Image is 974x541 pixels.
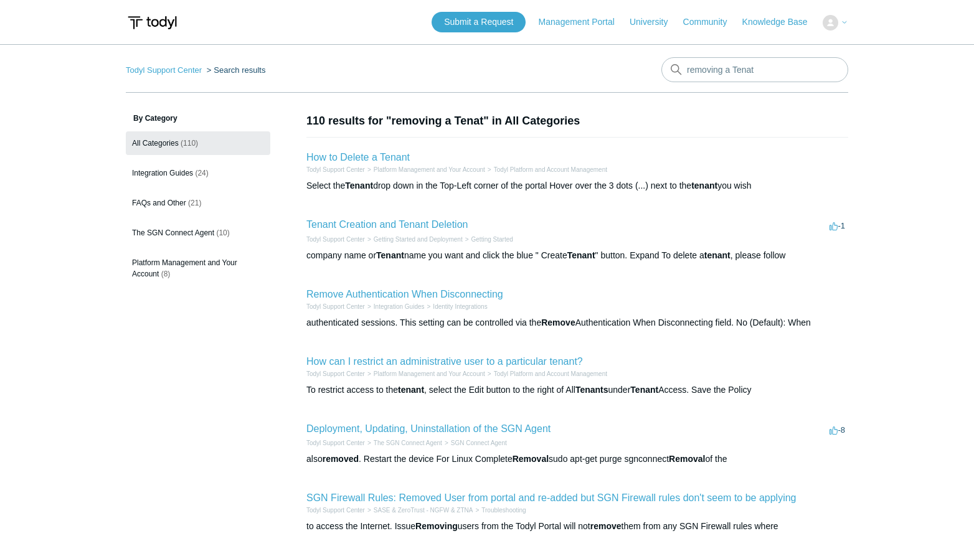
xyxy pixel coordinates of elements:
span: (110) [181,139,198,148]
li: Todyl Support Center [306,165,365,174]
em: Removal [513,454,549,464]
a: How to Delete a Tenant [306,152,410,162]
li: SGN Connect Agent [442,438,507,448]
span: All Categories [132,139,179,148]
img: Todyl Support Center Help Center home page [126,11,179,34]
li: Todyl Support Center [306,438,365,448]
a: Todyl Support Center [306,507,365,514]
a: Platform Management and Your Account [374,370,485,377]
em: removed [323,454,359,464]
a: Management Portal [539,16,627,29]
a: Todyl Support Center [306,440,365,446]
li: Todyl Support Center [306,369,365,379]
a: University [630,16,680,29]
a: Getting Started [471,236,513,243]
em: Remove [541,318,575,327]
a: All Categories (110) [126,131,270,155]
span: -8 [830,425,845,435]
li: Search results [204,65,266,75]
a: Troubleshooting [481,507,526,514]
a: Remove Authentication When Disconnecting [306,289,503,299]
h3: By Category [126,113,270,124]
em: Tenant [345,181,373,191]
a: FAQs and Other (21) [126,191,270,215]
li: Todyl Platform and Account Management [485,369,607,379]
a: Submit a Request [432,12,526,32]
span: (24) [195,169,208,177]
span: -1 [830,221,845,230]
span: FAQs and Other [132,199,186,207]
span: (21) [188,199,201,207]
a: Todyl Platform and Account Management [494,166,607,173]
li: Todyl Support Center [306,302,365,311]
div: company name or name you want and click the blue " Create " button. Expand To delete a , please f... [306,249,848,262]
a: Todyl Support Center [306,166,365,173]
li: Getting Started and Deployment [365,235,463,244]
div: authenticated sessions. This setting can be controlled via the Authentication When Disconnecting ... [306,316,848,329]
em: Tenant [630,385,658,395]
a: How can I restrict an administrative user to a particular tenant? [306,356,583,367]
em: tenant [398,385,424,395]
div: to access the Internet. Issue users from the Todyl Portal will not them from any SGN Firewall rul... [306,520,848,533]
a: The SGN Connect Agent [374,440,442,446]
em: Tenant [567,250,595,260]
div: To restrict access to the , select the Edit button to the right of All under Access. Save the Policy [306,383,848,397]
a: Integration Guides [374,303,425,310]
a: Tenant Creation and Tenant Deletion [306,219,468,230]
em: Removal [669,454,705,464]
li: Integration Guides [365,302,425,311]
em: Tenant [376,250,404,260]
div: Select the drop down in the Top-Left corner of the portal Hover over the 3 dots (...) next to the... [306,179,848,192]
span: (8) [161,270,171,278]
div: also . Restart the device For Linux Complete sudo apt-get purge sgnconnect of the [306,453,848,466]
span: The SGN Connect Agent [132,228,214,237]
span: Integration Guides [132,169,193,177]
li: SASE & ZeroTrust - NGFW & ZTNA [365,506,473,515]
em: tenant [704,250,730,260]
li: The SGN Connect Agent [365,438,442,448]
a: Integration Guides (24) [126,161,270,185]
input: Search [661,57,848,82]
em: Removing [415,521,458,531]
a: The SGN Connect Agent (10) [126,221,270,245]
a: Platform Management and Your Account (8) [126,251,270,286]
a: Todyl Support Center [306,370,365,377]
em: remove [590,521,622,531]
li: Todyl Platform and Account Management [485,165,607,174]
li: Identity Integrations [425,302,488,311]
h1: 110 results for "removing a Tenat" in All Categories [306,113,848,129]
a: Deployment, Updating, Uninstallation of the SGN Agent [306,423,551,434]
a: Knowledge Base [742,16,820,29]
li: Platform Management and Your Account [365,165,485,174]
li: Todyl Support Center [306,235,365,244]
li: Troubleshooting [473,506,526,515]
a: Todyl Platform and Account Management [494,370,607,377]
a: Identity Integrations [433,303,487,310]
li: Getting Started [463,235,513,244]
a: Platform Management and Your Account [374,166,485,173]
li: Platform Management and Your Account [365,369,485,379]
li: Todyl Support Center [306,506,365,515]
a: SGN Connect Agent [451,440,507,446]
em: Tenants [575,385,608,395]
a: SASE & ZeroTrust - NGFW & ZTNA [374,507,473,514]
a: Todyl Support Center [306,303,365,310]
span: Platform Management and Your Account [132,258,237,278]
li: Todyl Support Center [126,65,204,75]
a: SGN Firewall Rules: Removed User from portal and re-added but SGN Firewall rules don't seem to be... [306,492,797,503]
a: Todyl Support Center [126,65,202,75]
em: tenant [691,181,717,191]
a: Getting Started and Deployment [374,236,463,243]
a: Todyl Support Center [306,236,365,243]
a: Community [683,16,740,29]
span: (10) [216,228,229,237]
